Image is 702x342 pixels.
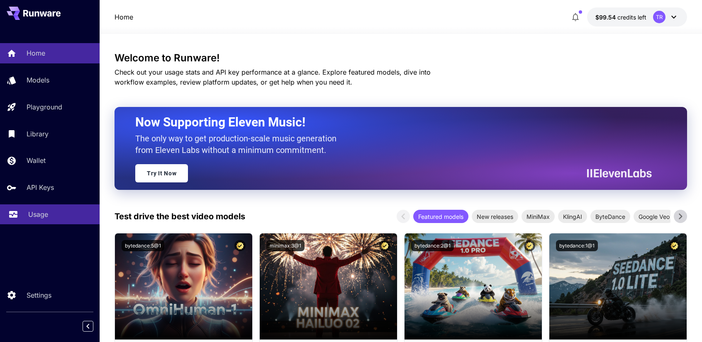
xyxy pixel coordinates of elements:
[27,75,49,85] p: Models
[28,209,48,219] p: Usage
[122,240,164,251] button: bytedance:5@1
[558,210,587,223] div: KlingAI
[595,14,617,21] span: $99.54
[135,114,645,130] h2: Now Supporting Eleven Music!
[558,212,587,221] span: KlingAI
[27,102,62,112] p: Playground
[590,210,630,223] div: ByteDance
[556,240,598,251] button: bytedance:1@1
[617,14,646,21] span: credits left
[413,210,468,223] div: Featured models
[634,210,675,223] div: Google Veo
[405,233,542,340] img: alt
[27,155,46,165] p: Wallet
[590,212,630,221] span: ByteDance
[522,212,555,221] span: MiniMax
[115,210,245,223] p: Test drive the best video models
[587,7,687,27] button: $99.54403TR
[379,240,390,251] button: Certified Model – Vetted for best performance and includes a commercial license.
[634,212,675,221] span: Google Veo
[653,11,665,23] div: TR
[27,129,49,139] p: Library
[115,52,687,64] h3: Welcome to Runware!
[549,233,687,340] img: alt
[595,13,646,22] div: $99.54403
[266,240,305,251] button: minimax:3@1
[135,164,188,182] a: Try It Now
[411,240,454,251] button: bytedance:2@1
[27,290,51,300] p: Settings
[524,240,535,251] button: Certified Model – Vetted for best performance and includes a commercial license.
[135,133,343,156] p: The only way to get production-scale music generation from Eleven Labs without a minimum commitment.
[522,210,555,223] div: MiniMax
[669,240,680,251] button: Certified Model – Vetted for best performance and includes a commercial license.
[27,182,54,192] p: API Keys
[83,321,93,332] button: Collapse sidebar
[115,12,133,22] nav: breadcrumb
[260,233,397,340] img: alt
[413,212,468,221] span: Featured models
[234,240,246,251] button: Certified Model – Vetted for best performance and includes a commercial license.
[27,48,45,58] p: Home
[115,12,133,22] a: Home
[472,212,518,221] span: New releases
[89,319,100,334] div: Collapse sidebar
[115,68,431,86] span: Check out your usage stats and API key performance at a glance. Explore featured models, dive int...
[115,233,252,340] img: alt
[472,210,518,223] div: New releases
